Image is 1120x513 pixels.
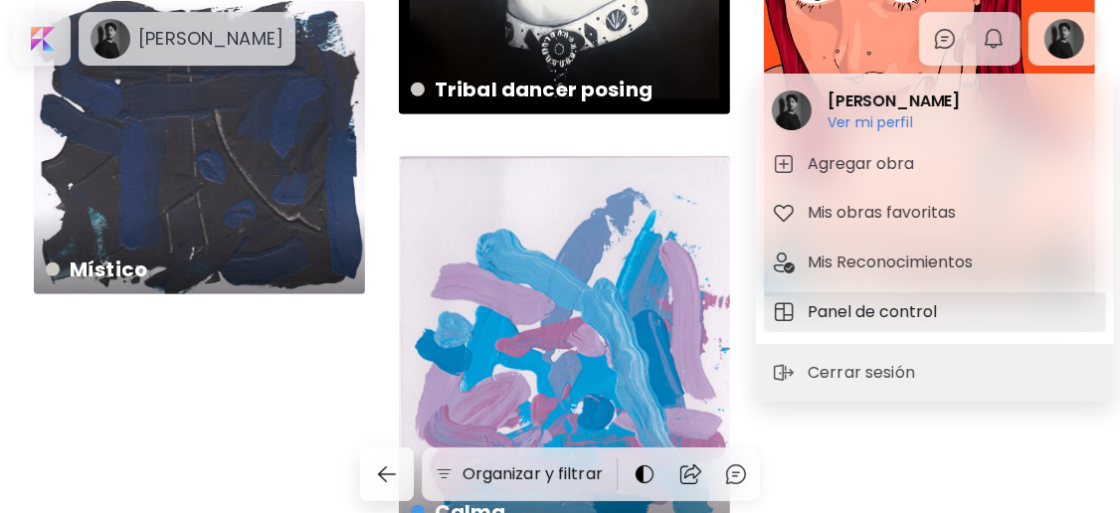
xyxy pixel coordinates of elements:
h5: Panel de control [808,300,943,324]
button: sign-outCerrar sesión [764,353,929,393]
img: tab [772,251,796,274]
button: tabPanel de control [764,292,1106,332]
p: Cerrar sesión [808,361,921,385]
h5: Mis Reconocimientos [808,251,979,274]
button: tabMis Reconocimientos [764,243,1106,282]
h5: Mis obras favoritas [808,201,962,225]
img: tab [772,152,796,176]
img: tab [772,300,796,324]
h2: [PERSON_NAME] [828,89,960,113]
h6: Ver mi perfil [828,113,960,131]
img: sign-out [772,361,796,385]
img: tab [772,201,796,225]
button: tabMis obras favoritas [764,193,1106,233]
h5: Agregar obra [808,152,920,176]
button: tabAgregar obra [764,144,1106,184]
